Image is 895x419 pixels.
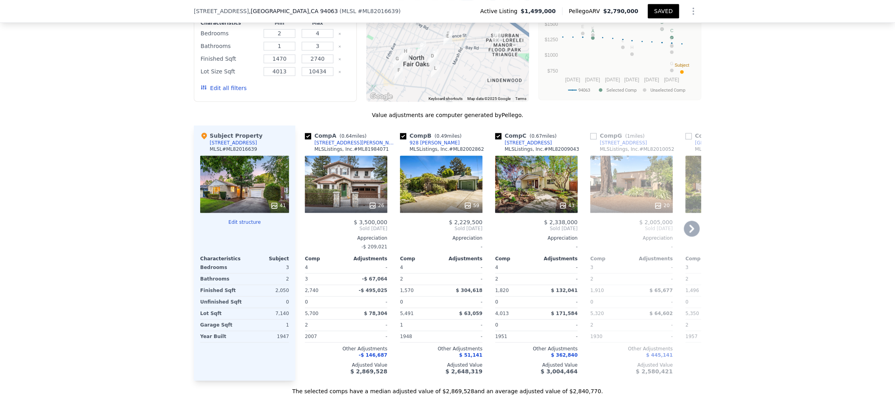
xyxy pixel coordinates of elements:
[590,331,630,342] div: 1930
[409,140,459,146] div: 928 [PERSON_NAME]
[670,42,673,47] text: D
[495,241,578,252] div: -
[590,346,673,352] div: Other Adjustments
[685,361,768,368] div: Adjusted Value
[531,133,542,139] span: 0.67
[400,265,403,270] span: 4
[649,311,673,316] span: $ 64,602
[551,288,578,293] span: $ 132,041
[622,133,648,139] span: ( miles)
[348,296,387,308] div: -
[633,296,673,308] div: -
[368,91,394,102] img: Google
[200,296,243,308] div: Unfinished Sqft
[210,140,257,146] div: [STREET_ADDRESS]
[443,273,482,284] div: -
[200,319,243,331] div: Garage Sqft
[495,273,535,284] div: 2
[305,235,387,241] div: Appreciation
[246,296,289,308] div: 0
[200,285,243,296] div: Finished Sqft
[361,244,387,250] span: -$ 209,021
[194,381,701,395] div: The selected comps have a median adjusted value of $2,869,528 and an average adjusted value of $2...
[495,322,498,328] span: 0
[341,133,352,139] span: 0.64
[538,296,578,308] div: -
[246,273,289,284] div: 2
[400,311,413,316] span: 5,491
[544,219,578,225] span: $ 2,338,000
[305,140,397,146] a: [STREET_ADDRESS][PERSON_NAME]
[339,7,400,15] div: ( )
[685,140,745,146] a: [GEOGRAPHIC_DATA]
[495,132,560,140] div: Comp C
[368,91,394,102] a: Open this area in Google Maps (opens a new window)
[541,368,578,374] span: $ 3,004,464
[246,331,289,342] div: 1947
[685,273,725,284] div: 2
[495,140,552,146] a: [STREET_ADDRESS]
[685,256,727,262] div: Comp
[495,346,578,352] div: Other Adjustments
[590,288,604,293] span: 1,910
[685,265,688,270] span: 3
[348,319,387,331] div: -
[305,225,387,232] span: Sold [DATE]
[443,319,482,331] div: -
[551,352,578,358] span: $ 362,840
[646,352,673,358] span: $ 445,141
[590,140,647,146] a: [STREET_ADDRESS]
[201,53,259,64] div: Finished Sqft
[358,8,398,14] span: # ML82016639
[590,361,673,368] div: Adjusted Value
[246,319,289,331] div: 1
[670,28,673,33] text: C
[400,256,441,262] div: Comp
[338,58,341,61] button: Clear
[354,219,387,225] span: $ 3,500,000
[538,331,578,342] div: -
[262,20,297,26] div: Min
[495,331,535,342] div: 1951
[342,8,356,14] span: MLSL
[600,140,647,146] div: [STREET_ADDRESS]
[639,219,673,225] span: $ 2,005,000
[590,132,648,140] div: Comp G
[581,24,584,29] text: E
[649,288,673,293] span: $ 65,677
[443,262,482,273] div: -
[246,308,289,319] div: 7,140
[428,96,463,102] button: Keyboard shortcuts
[398,44,413,64] div: 569 9th Ave
[648,4,679,18] button: SAVED
[441,256,482,262] div: Adjustments
[246,262,289,273] div: 3
[400,225,482,232] span: Sold [DATE]
[309,8,338,14] span: , CA 94063
[414,38,429,58] div: 3704 Fair Oaks Ave
[305,311,318,316] span: 5,700
[644,77,659,82] text: [DATE]
[590,225,673,232] span: Sold [DATE]
[664,77,679,82] text: [DATE]
[633,319,673,331] div: -
[305,322,308,328] span: 2
[305,132,369,140] div: Comp A
[585,77,600,82] text: [DATE]
[685,322,688,328] span: 2
[545,37,558,42] text: $1250
[200,219,289,225] button: Edit structure
[428,61,443,81] div: 67 Holbrook Ln
[685,346,768,352] div: Other Adjustments
[467,96,511,101] span: Map data ©2025 Google
[305,273,344,284] div: 3
[569,7,603,15] span: Pellego ARV
[464,202,479,209] div: 59
[650,87,685,92] text: Unselected Comp
[545,21,558,27] text: $1500
[627,133,630,139] span: 1
[590,241,673,252] div: -
[440,27,455,46] div: 859 14th Ave
[305,361,387,368] div: Adjusted Value
[314,140,397,146] div: [STREET_ADDRESS][PERSON_NAME]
